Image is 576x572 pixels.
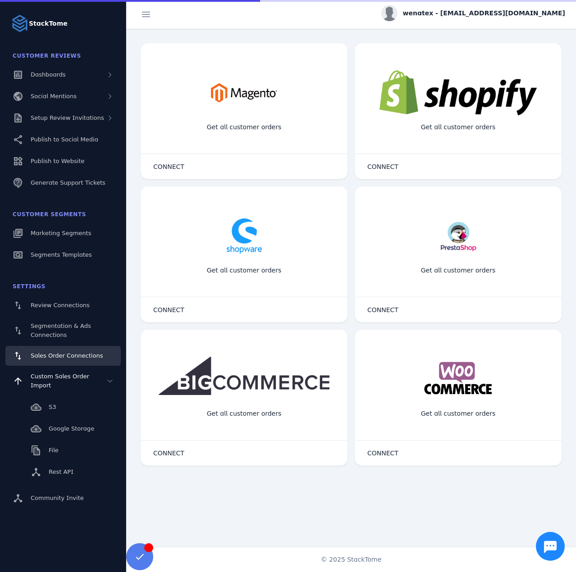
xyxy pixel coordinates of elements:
button: CONNECT [358,444,407,462]
button: CONNECT [144,444,193,462]
span: Publish to Website [31,158,84,164]
a: Marketing Segments [5,223,121,243]
img: profile.jpg [381,5,398,21]
a: Rest API [5,462,121,482]
span: Customer Segments [13,211,86,218]
div: Get all customer orders [200,402,289,426]
span: Customer Reviews [13,53,81,59]
img: woocommerce.png [421,357,495,402]
img: Logo image [11,14,29,32]
img: magento.png [199,70,289,115]
span: Marketing Segments [31,230,91,236]
span: Segmentation & Ads Connections [31,322,91,338]
button: CONNECT [144,158,193,176]
span: S3 [49,404,56,410]
strong: StackTome [29,19,68,28]
span: wenatex - [EMAIL_ADDRESS][DOMAIN_NAME] [403,9,565,18]
a: Sales Order Connections [5,346,121,366]
a: Review Connections [5,295,121,315]
span: CONNECT [153,163,184,170]
span: Review Connections [31,302,90,309]
a: File [5,440,121,460]
span: Dashboards [31,71,66,78]
a: Segments Templates [5,245,121,265]
span: Google Storage [49,425,94,432]
img: shopify.png [379,70,537,115]
span: CONNECT [367,450,398,456]
span: Setup Review Invitations [31,114,104,121]
span: Social Mentions [31,93,77,100]
button: CONNECT [144,301,193,319]
a: Publish to Website [5,151,121,171]
button: CONNECT [358,301,407,319]
div: Get all customer orders [200,115,289,139]
a: Segmentation & Ads Connections [5,317,121,344]
span: Segments Templates [31,251,92,258]
span: Rest API [49,468,73,475]
span: Publish to Social Media [31,136,98,143]
a: Generate Support Tickets [5,173,121,193]
span: Custom Sales Order Import [31,373,89,389]
span: File [49,447,59,454]
img: bigcommerce.png [159,357,329,395]
a: Publish to Social Media [5,130,121,150]
span: CONNECT [153,307,184,313]
span: CONNECT [367,163,398,170]
span: Community Invite [31,495,84,501]
div: Get all customer orders [200,259,289,282]
a: Community Invite [5,488,121,508]
img: prestashop.png [437,213,479,259]
a: Google Storage [5,419,121,439]
span: Generate Support Tickets [31,179,105,186]
div: Get all customer orders [414,259,503,282]
div: Get all customer orders [414,402,503,426]
span: CONNECT [367,307,398,313]
span: Sales Order Connections [31,352,103,359]
a: S3 [5,397,121,417]
span: © 2025 StackTome [321,555,382,564]
span: Settings [13,283,46,290]
button: wenatex - [EMAIL_ADDRESS][DOMAIN_NAME] [381,5,565,21]
span: CONNECT [153,450,184,456]
div: Get all customer orders [414,115,503,139]
button: CONNECT [358,158,407,176]
img: shopware.png [222,213,267,259]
